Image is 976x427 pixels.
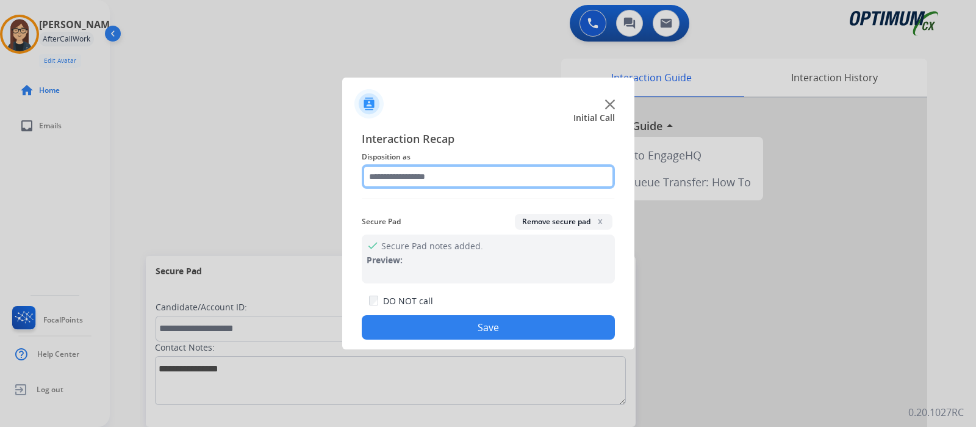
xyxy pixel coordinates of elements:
span: Preview: [367,254,403,266]
span: Disposition as [362,150,615,164]
span: Secure Pad [362,214,401,229]
img: contactIcon [354,89,384,119]
img: contact-recap-line.svg [362,199,615,199]
span: Interaction Recap [362,130,615,150]
span: x [595,216,605,226]
mat-icon: check [367,239,376,249]
span: Initial Call [573,112,615,124]
div: Secure Pad notes added. [362,235,615,283]
p: 0.20.1027RC [908,405,964,420]
label: DO NOT call [383,295,433,307]
button: Save [362,315,615,340]
button: Remove secure padx [515,214,612,230]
